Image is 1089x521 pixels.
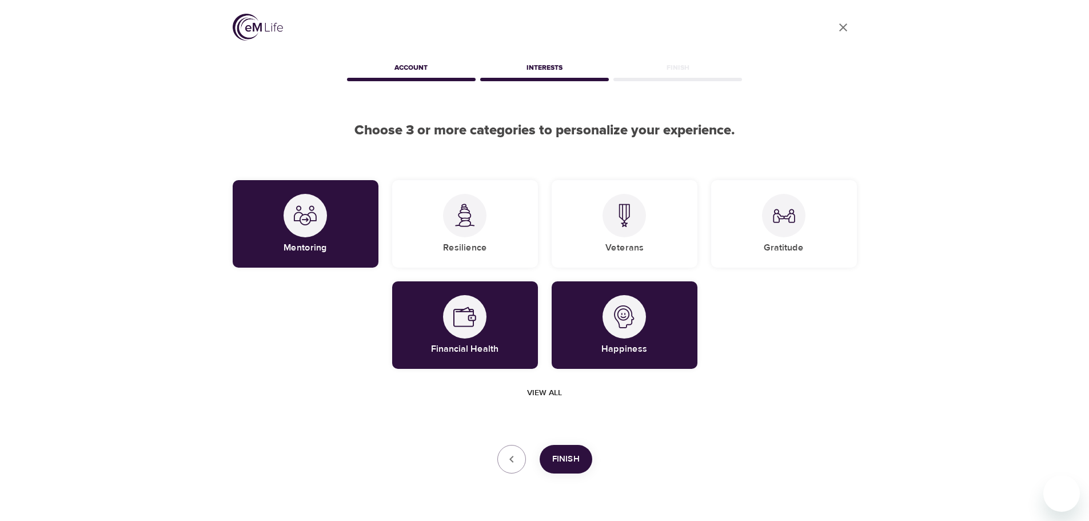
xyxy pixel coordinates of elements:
[453,305,476,328] img: Financial Health
[233,14,283,41] img: logo
[552,180,697,268] div: VeteransVeterans
[431,343,498,355] h5: Financial Health
[613,204,636,227] img: Veterans
[527,386,562,400] span: View all
[233,122,857,139] h2: Choose 3 or more categories to personalize your experience.
[772,204,795,227] img: Gratitude
[711,180,857,268] div: GratitudeGratitude
[392,281,538,369] div: Financial HealthFinancial Health
[552,452,580,467] span: Finish
[284,242,327,254] h5: Mentoring
[443,242,487,254] h5: Resilience
[453,204,476,227] img: Resilience
[552,281,697,369] div: HappinessHappiness
[392,180,538,268] div: ResilienceResilience
[601,343,647,355] h5: Happiness
[233,180,378,268] div: MentoringMentoring
[764,242,804,254] h5: Gratitude
[294,204,317,227] img: Mentoring
[613,305,636,328] img: Happiness
[605,242,644,254] h5: Veterans
[1043,475,1080,512] iframe: Button to launch messaging window
[522,383,567,404] button: View all
[540,445,592,474] button: Finish
[829,14,857,41] a: close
